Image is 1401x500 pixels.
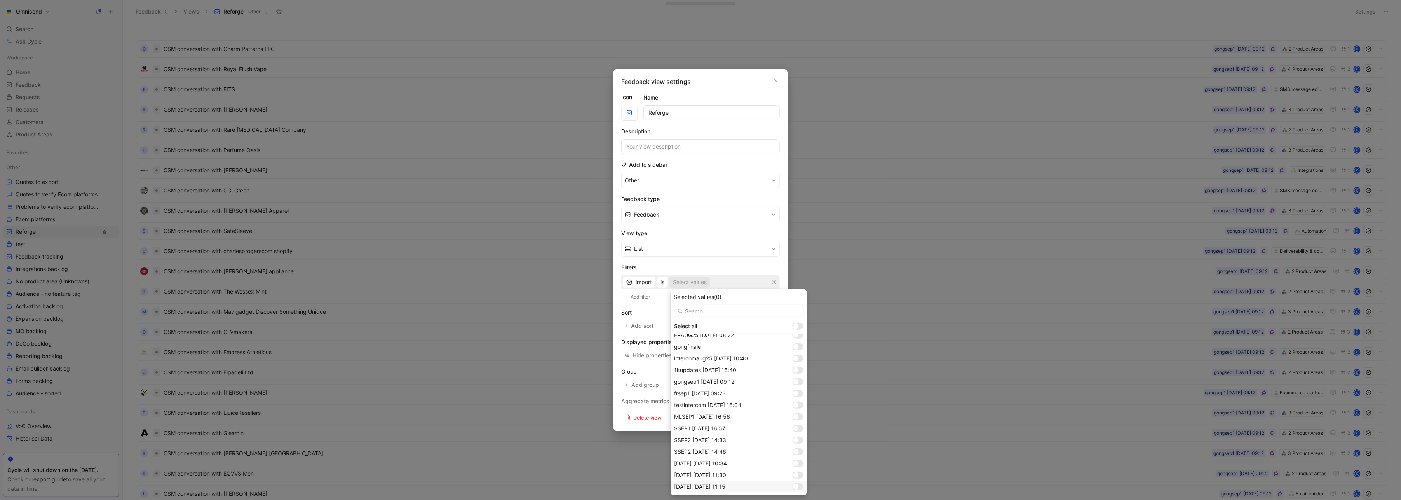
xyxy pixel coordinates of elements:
span: FRAUG25 [DATE] 08:22 [674,332,734,338]
input: Search... [674,305,804,317]
span: gongfinale [674,343,701,350]
span: SSEP2 [DATE] 14:46 [674,448,727,455]
span: SSEP1 [DATE] 16:57 [674,425,726,432]
span: intercomaug25 [DATE] 10:40 [674,355,748,362]
span: [DATE] [DATE] 10:34 [674,460,727,467]
span: 1kupdates [DATE] 16:40 [674,367,737,373]
div: Select all [674,322,789,331]
span: [DATE] [DATE] 11:15 [674,483,726,490]
span: frsep1 [DATE] 09:23 [674,390,726,397]
span: [DATE] [DATE] 11:30 [674,472,727,478]
span: testintercom [DATE] 16:04 [674,402,742,408]
div: Selected values (0) [674,292,804,302]
span: MLSEP1 [DATE] 16:56 [674,413,730,420]
span: SSEP2 [DATE] 14:33 [674,437,727,443]
span: gongsep1 [DATE] 09:12 [674,378,735,385]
